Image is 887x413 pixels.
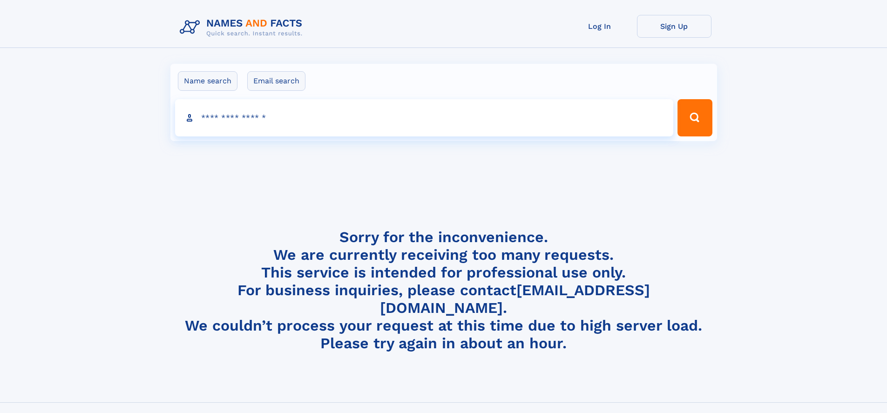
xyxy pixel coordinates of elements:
[175,99,674,136] input: search input
[637,15,711,38] a: Sign Up
[247,71,305,91] label: Email search
[677,99,712,136] button: Search Button
[380,281,650,317] a: [EMAIL_ADDRESS][DOMAIN_NAME]
[562,15,637,38] a: Log In
[176,228,711,352] h4: Sorry for the inconvenience. We are currently receiving too many requests. This service is intend...
[178,71,237,91] label: Name search
[176,15,310,40] img: Logo Names and Facts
